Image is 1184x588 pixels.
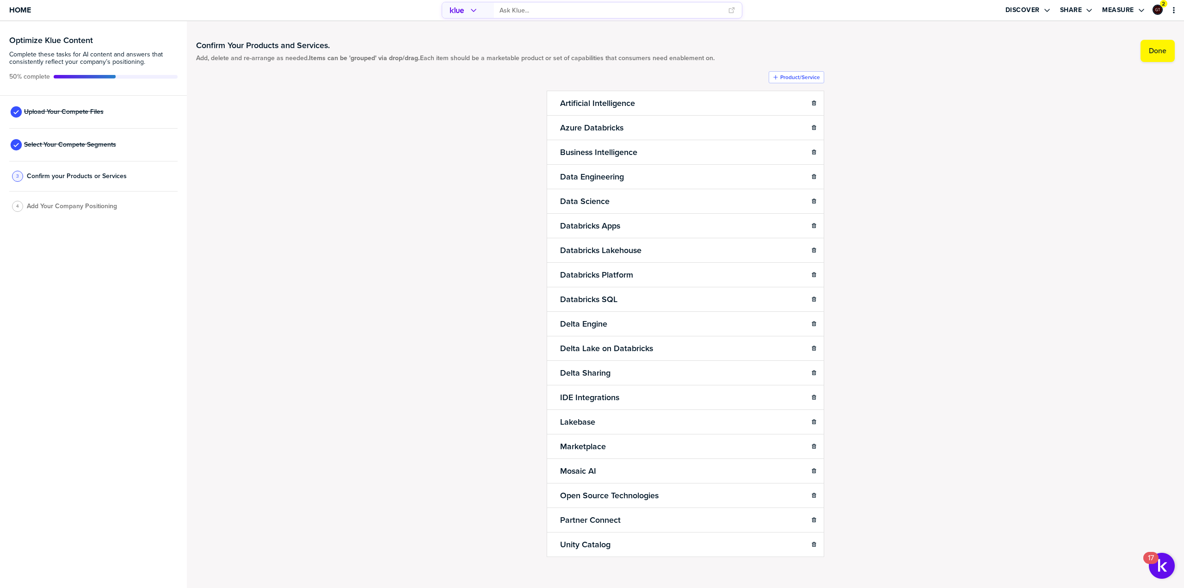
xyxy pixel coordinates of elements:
h2: Business Intelligence [558,146,639,159]
label: Discover [1005,6,1040,14]
input: Ask Klue... [499,3,722,18]
h2: Databricks Lakehouse [558,244,643,257]
span: Select Your Compete Segments [24,141,116,149]
li: Delta Lake on Databricks [547,336,824,361]
h2: Databricks SQL [558,293,619,306]
li: Business Intelligence [547,140,824,165]
span: 3 [16,173,19,179]
label: Measure [1102,6,1134,14]
li: Artificial Intelligence [547,91,824,116]
li: Databricks Apps [547,213,824,238]
div: 17 [1148,558,1154,570]
li: Delta Engine [547,311,824,336]
div: Graham Tutti [1153,5,1163,15]
h2: Data Science [558,195,611,208]
h2: Databricks Apps [558,219,622,232]
h2: Partner Connect [558,514,623,526]
span: Confirm your Products or Services [27,173,127,180]
label: Done [1149,46,1166,56]
h2: Databricks Platform [558,268,635,281]
h2: Lakebase [558,415,597,428]
span: Active [9,73,50,80]
li: Lakebase [547,409,824,434]
span: 2 [1162,0,1165,7]
li: Unity Catalog [547,532,824,557]
h2: Delta Engine [558,317,609,330]
img: ee1355cada6433fc92aa15fbfe4afd43-sml.png [1153,6,1162,14]
li: Open Source Technologies [547,483,824,508]
li: Mosaic AI [547,458,824,483]
label: Product/Service [780,74,820,81]
h2: Open Source Technologies [558,489,660,502]
h2: Delta Lake on Databricks [558,342,655,355]
li: Databricks SQL [547,287,824,312]
h2: IDE Integrations [558,391,621,404]
li: IDE Integrations [547,385,824,410]
span: Complete these tasks for AI content and answers that consistently reflect your company’s position... [9,51,178,66]
button: Open Resource Center, 17 new notifications [1149,553,1175,579]
span: Add, delete and re-arrange as needed. Each item should be a marketable product or set of capabili... [196,55,715,62]
h2: Marketplace [558,440,608,453]
h3: Optimize Klue Content [9,36,178,44]
h2: Data Engineering [558,170,626,183]
h2: Artificial Intelligence [558,97,637,110]
button: Done [1141,40,1175,62]
label: Share [1060,6,1082,14]
li: Delta Sharing [547,360,824,385]
li: Azure Databricks [547,115,824,140]
span: Home [9,6,31,14]
li: Databricks Platform [547,262,824,287]
strong: Items can be 'grouped' via drop/drag. [309,53,420,63]
h2: Unity Catalog [558,538,612,551]
li: Partner Connect [547,508,824,532]
span: Add Your Company Positioning [27,203,117,210]
button: Product/Service [769,71,824,83]
li: Marketplace [547,434,824,459]
h1: Confirm Your Products and Services. [196,40,715,51]
li: Data Engineering [547,164,824,189]
h2: Mosaic AI [558,464,598,477]
span: 4 [16,203,19,210]
a: Edit Profile [1152,4,1164,16]
li: Data Science [547,189,824,214]
h2: Delta Sharing [558,366,612,379]
span: Upload Your Compete Files [24,108,104,116]
h2: Azure Databricks [558,121,625,134]
li: Databricks Lakehouse [547,238,824,263]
